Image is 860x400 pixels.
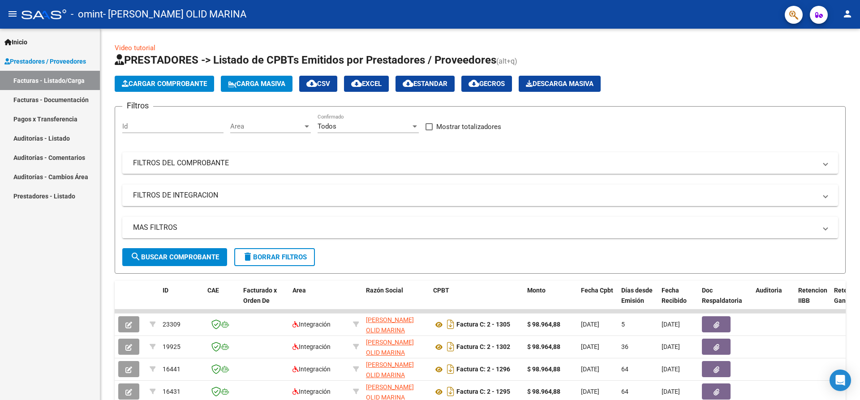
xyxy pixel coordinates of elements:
[292,343,331,350] span: Integración
[662,388,680,395] span: [DATE]
[133,190,817,200] mat-panel-title: FILTROS DE INTEGRACION
[577,281,618,320] datatable-header-cell: Fecha Cpbt
[366,287,403,294] span: Razón Social
[469,78,479,89] mat-icon: cloud_download
[621,287,653,304] span: Días desde Emisión
[122,152,838,174] mat-expansion-panel-header: FILTROS DEL COMPROBANTE
[163,388,181,395] span: 16431
[621,388,628,395] span: 64
[362,281,430,320] datatable-header-cell: Razón Social
[242,251,253,262] mat-icon: delete
[344,76,389,92] button: EXCEL
[366,360,426,378] div: 27217642375
[306,78,317,89] mat-icon: cloud_download
[527,287,546,294] span: Monto
[133,158,817,168] mat-panel-title: FILTROS DEL COMPROBANTE
[306,80,330,88] span: CSV
[527,366,560,373] strong: $ 98.964,88
[396,76,455,92] button: Estandar
[366,315,426,334] div: 27217642375
[122,248,227,266] button: Buscar Comprobante
[71,4,103,24] span: - omint
[130,251,141,262] mat-icon: search
[581,287,613,294] span: Fecha Cpbt
[292,388,331,395] span: Integración
[524,281,577,320] datatable-header-cell: Monto
[163,287,168,294] span: ID
[461,76,512,92] button: Gecros
[830,370,851,391] div: Open Intercom Messenger
[581,366,599,373] span: [DATE]
[221,76,292,92] button: Carga Masiva
[798,287,827,304] span: Retencion IIBB
[698,281,752,320] datatable-header-cell: Doc Respaldatoria
[243,287,277,304] span: Facturado x Orden De
[795,281,830,320] datatable-header-cell: Retencion IIBB
[133,223,817,232] mat-panel-title: MAS FILTROS
[122,217,838,238] mat-expansion-panel-header: MAS FILTROS
[662,321,680,328] span: [DATE]
[527,343,560,350] strong: $ 98.964,88
[519,76,601,92] button: Descarga Masiva
[115,76,214,92] button: Cargar Comprobante
[752,281,795,320] datatable-header-cell: Auditoria
[403,78,413,89] mat-icon: cloud_download
[228,80,285,88] span: Carga Masiva
[115,44,155,52] a: Video tutorial
[115,54,496,66] span: PRESTADORES -> Listado de CPBTs Emitidos por Prestadores / Proveedores
[292,321,331,328] span: Integración
[526,80,593,88] span: Descarga Masiva
[292,366,331,373] span: Integración
[662,287,687,304] span: Fecha Recibido
[456,321,510,328] strong: Factura C: 2 - 1305
[207,287,219,294] span: CAE
[436,121,501,132] span: Mostrar totalizadores
[103,4,246,24] span: - [PERSON_NAME] OLID MARINA
[702,287,742,304] span: Doc Respaldatoria
[289,281,349,320] datatable-header-cell: Area
[445,340,456,354] i: Descargar documento
[662,343,680,350] span: [DATE]
[230,122,303,130] span: Area
[469,80,505,88] span: Gecros
[496,57,517,65] span: (alt+q)
[292,287,306,294] span: Area
[163,343,181,350] span: 19925
[519,76,601,92] app-download-masive: Descarga masiva de comprobantes (adjuntos)
[163,366,181,373] span: 16441
[527,388,560,395] strong: $ 98.964,88
[662,366,680,373] span: [DATE]
[351,80,382,88] span: EXCEL
[242,253,307,261] span: Borrar Filtros
[366,339,414,356] span: [PERSON_NAME] OLID MARINA
[456,366,510,373] strong: Factura C: 2 - 1296
[456,388,510,396] strong: Factura C: 2 - 1295
[366,316,414,334] span: [PERSON_NAME] OLID MARINA
[122,185,838,206] mat-expansion-panel-header: FILTROS DE INTEGRACION
[4,37,27,47] span: Inicio
[527,321,560,328] strong: $ 98.964,88
[581,343,599,350] span: [DATE]
[351,78,362,89] mat-icon: cloud_download
[621,343,628,350] span: 36
[130,253,219,261] span: Buscar Comprobante
[658,281,698,320] datatable-header-cell: Fecha Recibido
[621,366,628,373] span: 64
[234,248,315,266] button: Borrar Filtros
[403,80,447,88] span: Estandar
[159,281,204,320] datatable-header-cell: ID
[122,99,153,112] h3: Filtros
[445,362,456,376] i: Descargar documento
[204,281,240,320] datatable-header-cell: CAE
[299,76,337,92] button: CSV
[318,122,336,130] span: Todos
[366,337,426,356] div: 27217642375
[433,287,449,294] span: CPBT
[163,321,181,328] span: 23309
[240,281,289,320] datatable-header-cell: Facturado x Orden De
[618,281,658,320] datatable-header-cell: Días desde Emisión
[430,281,524,320] datatable-header-cell: CPBT
[366,361,414,378] span: [PERSON_NAME] OLID MARINA
[7,9,18,19] mat-icon: menu
[581,321,599,328] span: [DATE]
